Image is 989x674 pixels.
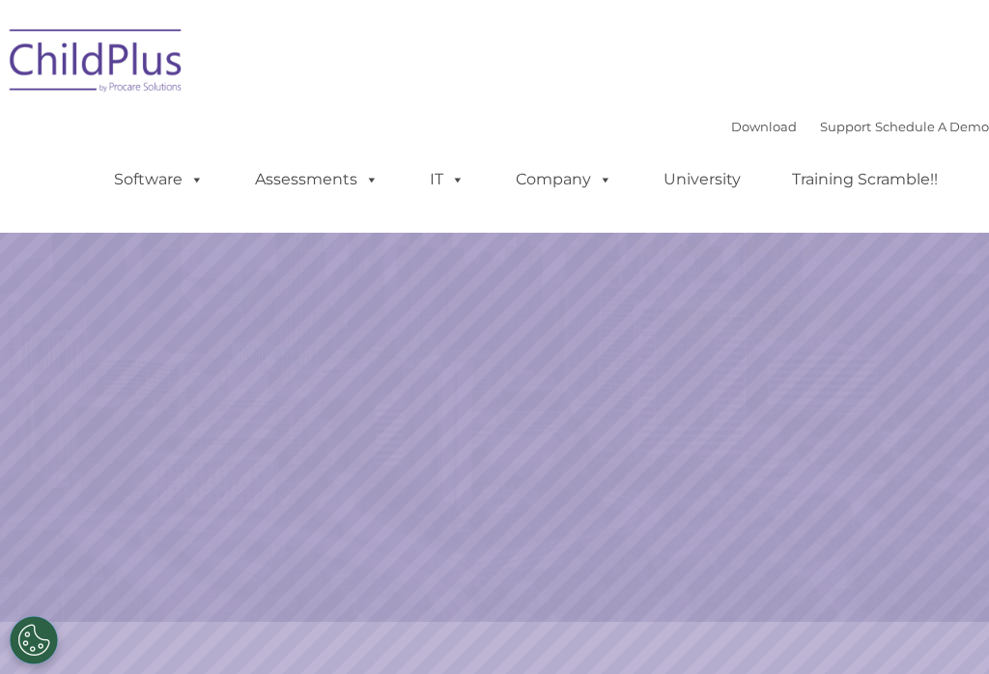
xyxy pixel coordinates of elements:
[95,160,223,199] a: Software
[496,160,632,199] a: Company
[672,295,839,338] a: Learn More
[875,119,989,134] a: Schedule A Demo
[773,160,957,199] a: Training Scramble!!
[410,160,484,199] a: IT
[236,160,398,199] a: Assessments
[731,119,989,134] font: |
[731,119,797,134] a: Download
[10,616,58,664] button: Cookies Settings
[820,119,871,134] a: Support
[644,160,760,199] a: University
